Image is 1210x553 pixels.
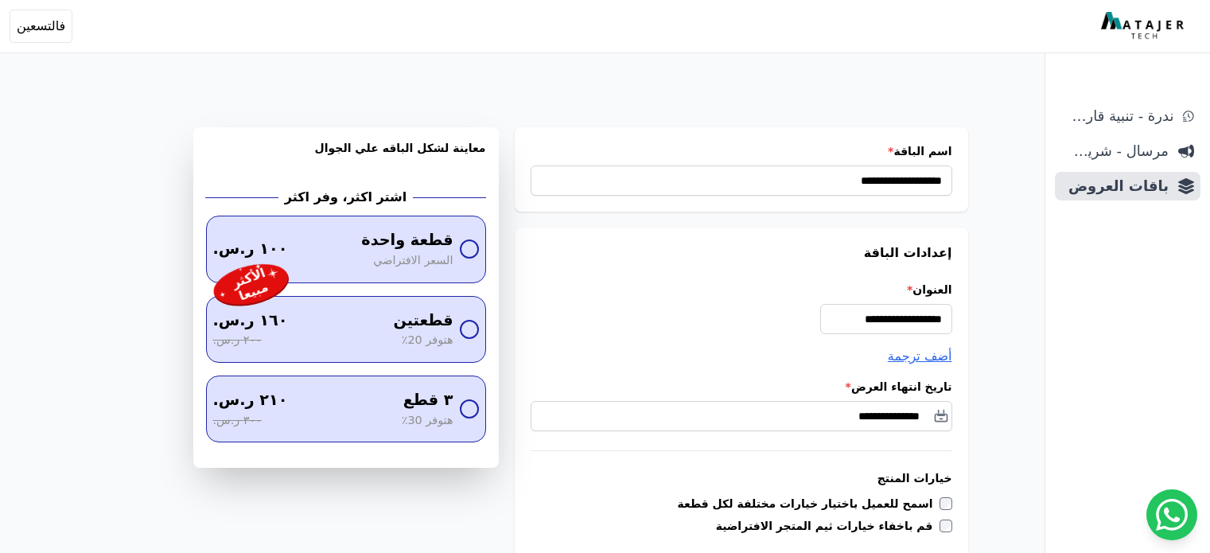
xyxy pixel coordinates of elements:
span: مرسال - شريط دعاية [1061,140,1169,162]
span: أضف ترجمة [888,349,952,364]
span: السعر الافتراضي [373,252,453,270]
h3: معاينة لشكل الباقه علي الجوال [206,140,486,175]
label: العنوان [531,282,952,298]
span: فالتسعين [17,17,65,36]
span: ١٠٠ ر.س. [213,238,288,261]
label: اسمح للعميل باختيار خيارات مختلفة لكل قطعة [678,496,940,512]
span: ٢٠٠ ر.س. [213,332,262,349]
h3: خيارات المنتج [531,470,952,486]
span: هتوفر 30٪ [402,412,453,430]
span: ٢١٠ ر.س. [213,389,288,412]
span: ندرة - تنبية قارب علي النفاذ [1061,105,1173,127]
span: باقات العروض [1061,175,1169,197]
h3: إعدادات الباقة [531,243,952,263]
div: الأكثر مبيعا [227,265,274,306]
span: ١٦٠ ر.س. [213,310,288,333]
button: أضف ترجمة [888,347,952,366]
button: فالتسعين [10,10,72,43]
label: اسم الباقة [531,143,952,159]
span: هتوفر 20٪ [402,332,453,349]
span: قطعتين [393,310,453,333]
span: قطعة واحدة [361,229,453,252]
span: ٣٠٠ ر.س. [213,412,262,430]
label: تاريخ انتهاء العرض [531,379,952,395]
span: ٣ قطع [403,389,453,412]
h2: اشتر اكثر، وفر اكثر [285,188,407,207]
label: قم باخفاء خيارات ثيم المتجر الافتراضية [716,518,940,534]
img: MatajerTech Logo [1101,12,1188,41]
